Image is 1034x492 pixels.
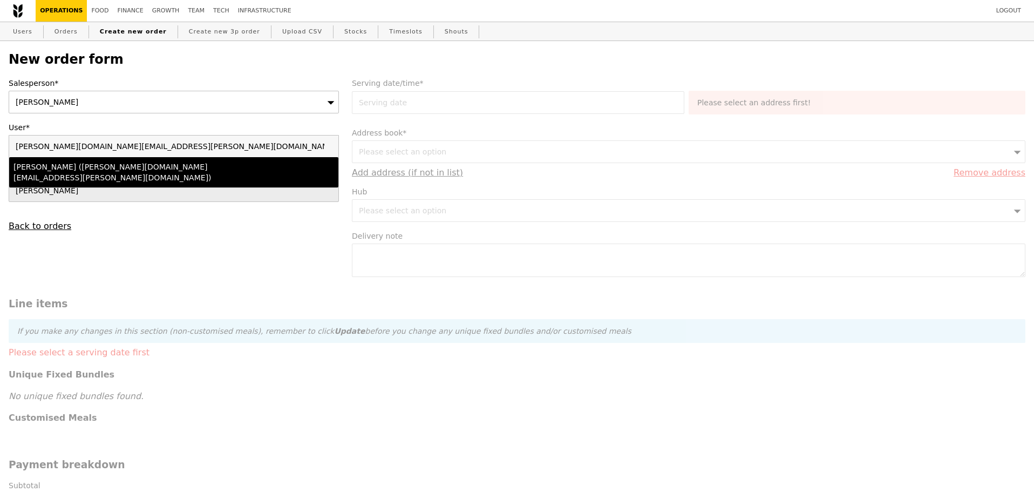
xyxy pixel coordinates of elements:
[96,22,171,42] a: Create new order
[385,22,426,42] a: Timeslots
[278,22,326,42] a: Upload CSV
[185,22,264,42] a: Create new 3p order
[50,22,82,42] a: Orders
[9,221,71,231] a: Back to orders
[13,4,23,18] img: Grain logo
[9,22,37,42] a: Users
[9,78,339,89] label: Salesperson*
[9,122,339,133] label: User*
[340,22,371,42] a: Stocks
[13,161,254,183] div: [PERSON_NAME] ([PERSON_NAME][DOMAIN_NAME][EMAIL_ADDRESS][PERSON_NAME][DOMAIN_NAME])
[9,52,1025,67] h2: New order form
[440,22,473,42] a: Shouts
[16,98,78,106] span: [PERSON_NAME]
